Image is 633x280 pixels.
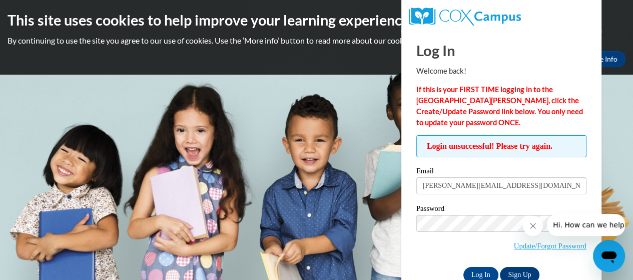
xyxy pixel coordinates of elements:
iframe: Message from company [547,214,625,236]
iframe: Button to launch messaging window [593,240,625,272]
p: Welcome back! [416,66,586,77]
span: Login unsuccessful! Please try again. [416,135,586,157]
strong: If this is your FIRST TIME logging in to the [GEOGRAPHIC_DATA][PERSON_NAME], click the Create/Upd... [416,85,583,127]
p: By continuing to use the site you agree to our use of cookies. Use the ‘More info’ button to read... [8,35,625,46]
h2: This site uses cookies to help improve your learning experience. [8,10,625,30]
label: Password [416,205,586,215]
iframe: Close message [523,216,543,236]
img: COX Campus [409,8,521,26]
label: Email [416,167,586,177]
span: Hi. How can we help? [6,7,81,15]
h1: Log In [416,40,586,61]
a: More Info [578,51,625,67]
a: Update/Forgot Password [514,242,586,250]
